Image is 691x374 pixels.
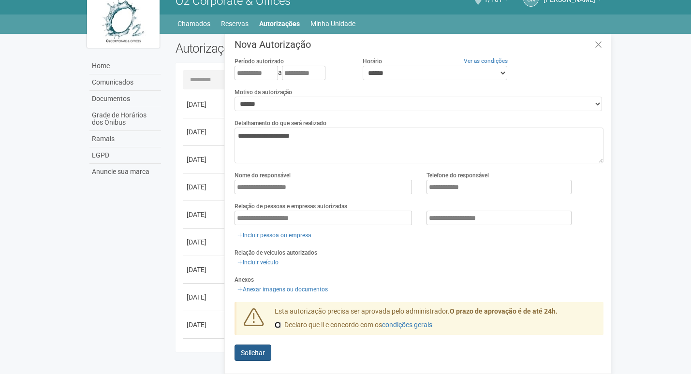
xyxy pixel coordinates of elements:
[235,230,314,241] a: Incluir pessoa ou empresa
[176,41,382,56] h2: Autorizações
[187,155,222,164] div: [DATE]
[310,17,355,30] a: Minha Unidade
[235,171,291,180] label: Nome do responsável
[89,131,161,147] a: Ramais
[363,57,382,66] label: Horário
[177,17,210,30] a: Chamados
[259,17,300,30] a: Autorizações
[187,210,222,219] div: [DATE]
[89,107,161,131] a: Grade de Horários dos Ônibus
[187,265,222,274] div: [DATE]
[89,74,161,91] a: Comunicados
[187,292,222,302] div: [DATE]
[275,320,432,330] label: Declaro que li e concordo com os
[89,164,161,180] a: Anuncie sua marca
[275,322,281,328] input: Declaro que li e concordo com oscondições gerais
[235,57,284,66] label: Período autorizado
[221,17,249,30] a: Reservas
[187,320,222,330] div: [DATE]
[235,275,254,284] label: Anexos
[235,345,271,361] button: Solicitar
[89,91,161,107] a: Documentos
[235,257,281,268] a: Incluir veículo
[267,307,604,335] div: Esta autorização precisa ser aprovada pelo administrador.
[187,127,222,137] div: [DATE]
[235,88,292,97] label: Motivo da autorização
[450,307,558,315] strong: O prazo de aprovação é de até 24h.
[235,202,347,211] label: Relação de pessoas e empresas autorizadas
[426,171,489,180] label: Telefone do responsável
[187,237,222,247] div: [DATE]
[235,66,348,80] div: a
[89,58,161,74] a: Home
[241,349,265,357] span: Solicitar
[235,40,603,49] h3: Nova Autorização
[89,147,161,164] a: LGPD
[187,182,222,192] div: [DATE]
[382,321,432,329] a: condições gerais
[464,58,508,64] a: Ver as condições
[235,119,326,128] label: Detalhamento do que será realizado
[187,100,222,109] div: [DATE]
[235,284,331,295] a: Anexar imagens ou documentos
[235,248,317,257] label: Relação de veículos autorizados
